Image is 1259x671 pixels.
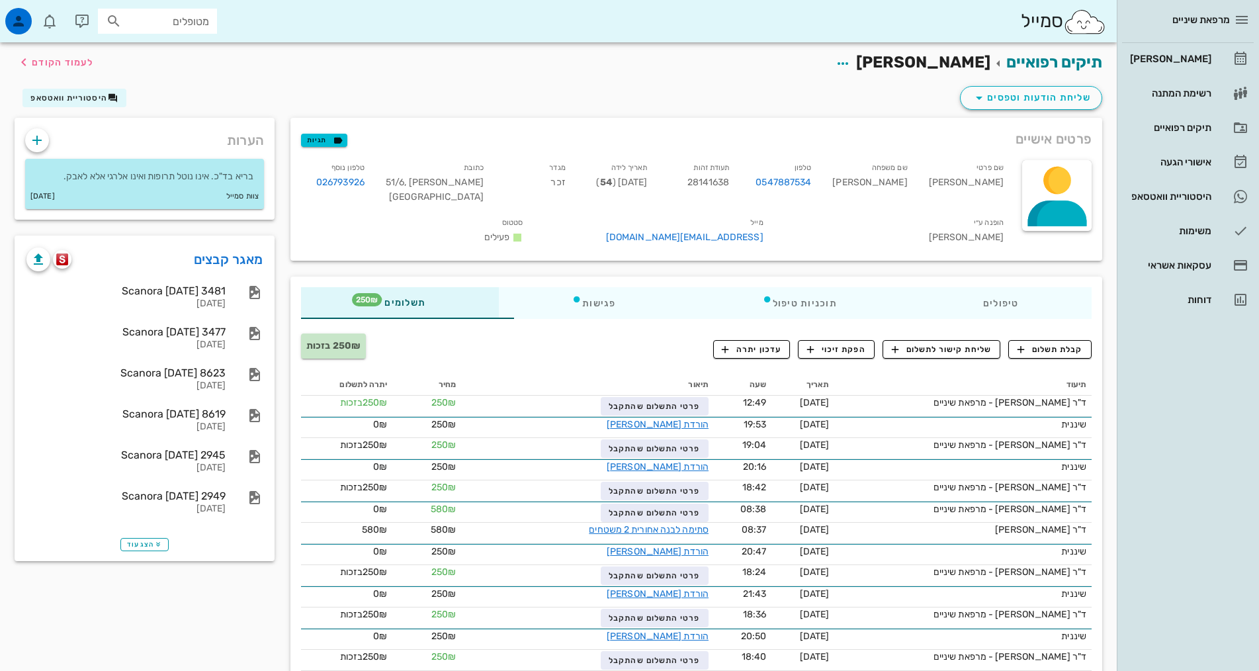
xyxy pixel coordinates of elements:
span: ד"ר [PERSON_NAME] - מרפאת שיניים [933,504,1086,515]
span: 12:49 [743,397,767,408]
div: 0₪ [306,460,388,474]
span: בזכות [340,482,363,493]
div: תיקים רפואיים [1127,122,1211,133]
span: ד"ר [PERSON_NAME] - מרפאת שיניים [933,482,1086,493]
span: פרטי התשלום שהתקבל [609,486,700,496]
span: 20:50 [741,631,767,642]
strong: 54 [600,177,613,188]
span: [DATE] [800,397,830,408]
span: [DATE] [800,609,830,620]
div: Scanora [DATE] 3481 [26,285,226,297]
span: מרפאת שיניים [1172,14,1230,26]
a: הורדת [PERSON_NAME] [607,546,709,557]
a: תיקים רפואיים [1122,112,1254,144]
small: הופנה ע״י [974,218,1004,227]
div: הערות [15,118,275,156]
th: מחיר [393,375,462,396]
span: 250₪ [431,588,456,600]
div: זכר [494,157,576,212]
img: scanora logo [56,253,69,265]
div: 250₪ [306,438,388,452]
div: 0₪ [306,545,388,559]
span: [DATE] [800,546,830,557]
button: פרטי התשלום שהתקבל [601,651,709,670]
button: פרטי התשלום שהתקבל [601,504,709,522]
div: 0₪ [306,629,388,643]
span: 21:43 [743,588,767,600]
button: עדכון יתרה [713,340,791,359]
span: 250₪ [431,566,456,578]
button: פרטי התשלום שהתקבל [601,566,709,585]
span: ד"ר [PERSON_NAME] - מרפאת שיניים [933,397,1086,408]
a: מאגר קבצים [194,249,263,270]
th: יתרה לתשלום [301,375,393,396]
button: שליחת הודעות וטפסים [960,86,1102,110]
span: 250₪ בזכות [306,340,361,351]
span: 250₪ [431,546,456,557]
small: צוות סמייל [226,189,259,204]
div: טיפולים [910,287,1092,319]
div: [PERSON_NAME] [918,157,1014,212]
span: בזכות [340,651,363,662]
span: [DATE] [800,524,830,535]
span: היסטוריית וואטסאפ [30,93,107,103]
div: 250₪ [306,396,388,410]
a: סתימה לבנה אחורית 2 משטחים [589,524,709,535]
span: [DATE] ( ) [596,177,647,188]
span: פרטי התשלום שהתקבל [609,444,700,453]
span: [DATE] [800,419,830,430]
th: שעה [714,375,771,396]
div: Scanora [DATE] 2945 [26,449,226,461]
a: היסטוריית וואטסאפ [1122,181,1254,212]
span: קבלת תשלום [1018,343,1083,355]
span: תאריך [806,380,830,389]
div: [DATE] [26,504,226,515]
div: 250₪ [306,650,388,664]
span: מחיר [439,380,456,389]
div: [DATE] [26,339,226,351]
div: 0₪ [306,587,388,601]
div: [DATE] [26,380,226,392]
small: [DATE] [30,189,55,204]
span: 250₪ [431,397,456,408]
button: קבלת תשלום [1008,340,1092,359]
a: משימות [1122,215,1254,247]
a: הורדת [PERSON_NAME] [607,588,709,600]
span: 28141638 [687,177,730,188]
span: 20:47 [742,546,767,557]
a: [EMAIL_ADDRESS][DOMAIN_NAME] [606,232,763,243]
button: הפקת זיכוי [798,340,875,359]
th: תיאור [461,375,714,396]
button: פרטי התשלום שהתקבל [601,439,709,458]
span: שיננית [1061,419,1086,430]
span: [DATE] [800,651,830,662]
span: פרטים אישיים [1016,128,1092,150]
p: בריא בד"כ. אינו נוטל תרופות ואינו אלרגי אלא לאבק. [36,169,253,184]
span: [DATE] [800,588,830,600]
span: [DATE] [800,439,830,451]
span: 250₪ [431,461,456,472]
span: ד"ר [PERSON_NAME] - מרפאת שיניים [933,651,1086,662]
span: 18:36 [743,609,767,620]
span: [GEOGRAPHIC_DATA] [389,191,484,202]
span: פרטי התשלום שהתקבל [609,571,700,580]
div: תוכניות טיפול [689,287,910,319]
button: פרטי התשלום שהתקבל [601,397,709,416]
span: 250₪ [431,651,456,662]
span: 580₪ [431,524,456,535]
div: אישורי הגעה [1127,157,1211,167]
small: כתובת [464,163,484,172]
div: סמייל [1021,7,1106,36]
span: תיעוד [1066,380,1087,389]
span: 08:38 [740,504,767,515]
small: טלפון [795,163,812,172]
div: Scanora [DATE] 8623 [26,367,226,379]
span: 250₪ [431,439,456,451]
span: ד"ר [PERSON_NAME] - מרפאת שיניים [933,439,1086,451]
span: תג [352,293,382,306]
div: היסטוריית וואטסאפ [1127,191,1211,202]
div: עסקאות אשראי [1127,260,1211,271]
small: מייל [750,218,763,227]
small: סטטוס [502,218,523,227]
span: שליחת קישור לתשלום [892,343,992,355]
